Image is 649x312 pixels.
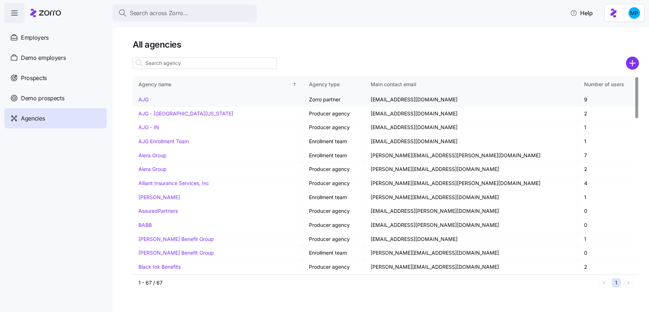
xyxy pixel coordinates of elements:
td: 4 [578,176,639,190]
a: AJG Enrollment Team [138,138,189,144]
img: b954e4dfce0f5620b9225907d0f7229f [628,7,640,19]
a: Black Ink Benefits [138,264,181,270]
a: AJG [138,96,149,102]
svg: add icon [626,57,639,70]
a: Prospects [4,68,107,88]
div: Main contact email [371,80,572,88]
span: Agencies [21,114,45,123]
a: AJG - IN [138,124,159,130]
div: Agency type [309,80,359,88]
td: 0 [578,204,639,218]
td: [EMAIL_ADDRESS][PERSON_NAME][DOMAIN_NAME] [365,218,578,232]
a: Demo prospects [4,88,107,108]
span: Prospects [21,74,47,83]
a: Alera Group [138,152,167,158]
td: 9 [578,93,639,107]
button: Search across Zorro... [112,4,257,22]
h1: All agencies [133,39,639,50]
td: 1 [578,190,639,205]
div: Number of users [584,80,633,88]
td: 2 [578,162,639,176]
input: Search agency [133,57,277,69]
td: Enrollment team [303,246,365,260]
td: [EMAIL_ADDRESS][DOMAIN_NAME] [365,93,578,107]
a: BABB [138,222,152,228]
a: Alera Group [138,166,167,172]
td: 7 [578,149,639,163]
td: Producer agency [303,218,365,232]
td: [PERSON_NAME][EMAIL_ADDRESS][PERSON_NAME][DOMAIN_NAME] [365,149,578,163]
td: [PERSON_NAME][EMAIL_ADDRESS][DOMAIN_NAME] [365,246,578,260]
td: 1 [578,135,639,149]
td: [EMAIL_ADDRESS][DOMAIN_NAME] [365,232,578,246]
a: AJG - [GEOGRAPHIC_DATA][US_STATE] [138,110,233,117]
a: [PERSON_NAME] Benefit Group [138,250,214,256]
span: Employers [21,33,49,42]
td: [EMAIL_ADDRESS][DOMAIN_NAME] [365,274,578,288]
td: 0 [578,218,639,232]
td: [EMAIL_ADDRESS][DOMAIN_NAME] [365,135,578,149]
a: Alliant Insurance Services, Inc [138,180,209,186]
td: [PERSON_NAME][EMAIL_ADDRESS][DOMAIN_NAME] [365,260,578,274]
a: Employers [4,27,107,48]
div: 1 - 67 / 67 [138,279,596,286]
button: Next page [624,278,633,287]
td: 1 [578,232,639,246]
td: [PERSON_NAME][EMAIL_ADDRESS][PERSON_NAME][DOMAIN_NAME] [365,176,578,190]
td: [EMAIL_ADDRESS][DOMAIN_NAME] [365,107,578,121]
button: Help [564,6,599,20]
td: Producer agency [303,162,365,176]
div: Agency name [138,80,291,88]
span: Help [570,9,593,17]
td: Zorro partner [303,93,365,107]
td: [EMAIL_ADDRESS][PERSON_NAME][DOMAIN_NAME] [365,204,578,218]
td: Producer agency [303,274,365,288]
button: 1 [612,278,621,287]
th: Agency nameSorted ascending [133,76,303,93]
a: Demo employers [4,48,107,68]
a: AssuredPartners [138,208,178,214]
span: Demo prospects [21,94,65,103]
td: Enrollment team [303,149,365,163]
td: 2 [578,260,639,274]
td: 0 [578,246,639,260]
td: [PERSON_NAME][EMAIL_ADDRESS][DOMAIN_NAME] [365,162,578,176]
span: Search across Zorro... [130,9,188,18]
td: Producer agency [303,107,365,121]
td: 2 [578,107,639,121]
td: Enrollment team [303,135,365,149]
span: Demo employers [21,53,66,62]
button: Previous page [599,278,609,287]
div: Sorted ascending [292,82,297,87]
td: Producer agency [303,176,365,190]
td: [EMAIL_ADDRESS][DOMAIN_NAME] [365,120,578,135]
td: Producer agency [303,204,365,218]
a: Agencies [4,108,107,128]
td: 1 [578,120,639,135]
td: 0 [578,274,639,288]
td: Enrollment team [303,190,365,205]
a: [PERSON_NAME] Benefit Group [138,236,214,242]
td: [PERSON_NAME][EMAIL_ADDRESS][DOMAIN_NAME] [365,190,578,205]
a: [PERSON_NAME] [138,194,180,200]
td: Producer agency [303,260,365,274]
td: Producer agency [303,120,365,135]
td: Producer agency [303,232,365,246]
